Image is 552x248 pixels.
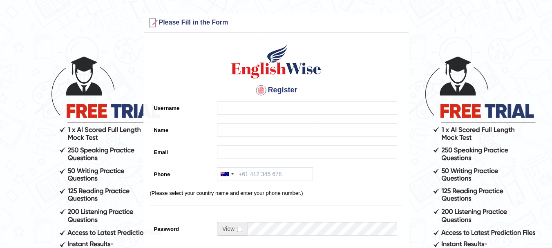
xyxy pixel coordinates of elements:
[150,222,213,233] label: Password
[146,16,407,29] h3: Please Fill in the Form
[237,227,242,232] input: Show/Hide Password
[150,123,213,134] label: Name
[217,168,236,181] div: Australia: +61
[217,167,313,181] input: +61 412 345 678
[150,145,213,156] label: Email
[150,84,402,97] h4: Register
[150,167,213,178] label: Phone
[230,43,323,80] img: Logo of English Wise create a new account for intelligent practice with AI
[150,189,402,197] p: (Please select your country name and enter your phone number.)
[150,101,213,112] label: Username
